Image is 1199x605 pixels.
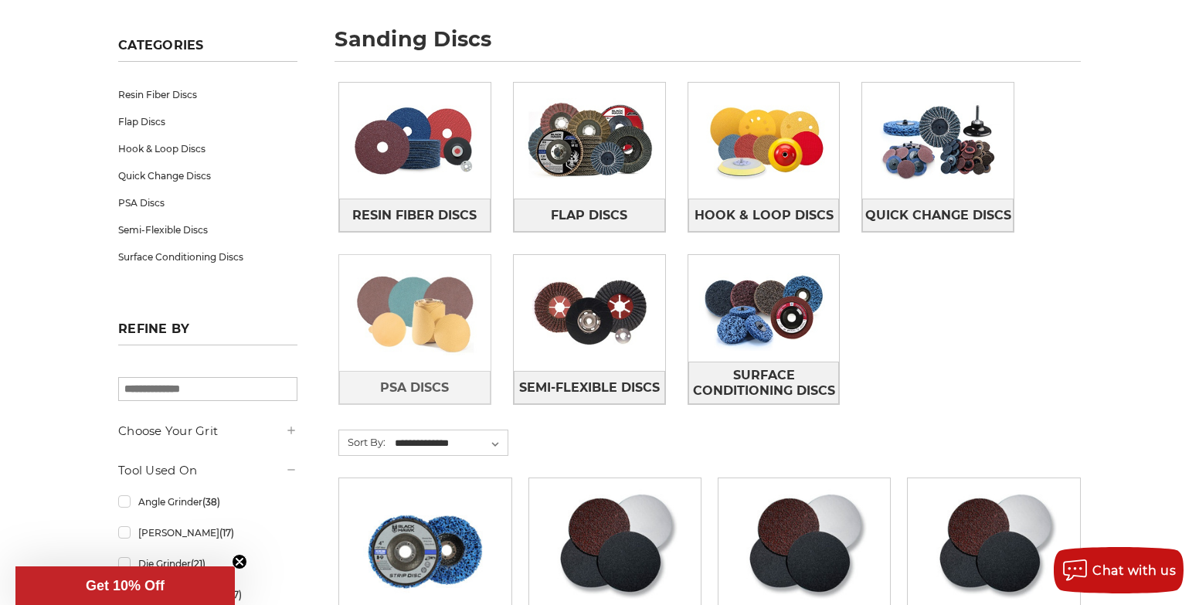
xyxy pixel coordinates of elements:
[335,29,1081,62] h1: sanding discs
[514,371,665,404] a: Semi-Flexible Discs
[219,527,234,539] span: (17)
[1092,563,1176,578] span: Chat with us
[118,321,297,345] h5: Refine by
[118,108,297,135] a: Flap Discs
[118,422,297,440] h5: Choose Your Grit
[862,87,1014,194] img: Quick Change Discs
[86,578,165,593] span: Get 10% Off
[15,566,235,605] div: Get 10% OffClose teaser
[339,87,491,194] img: Resin Fiber Discs
[339,199,491,232] a: Resin Fiber Discs
[118,38,297,62] h5: Categories
[1054,547,1184,593] button: Chat with us
[118,216,297,243] a: Semi-Flexible Discs
[689,362,839,404] span: Surface Conditioning Discs
[695,202,834,229] span: Hook & Loop Discs
[202,496,220,508] span: (38)
[118,135,297,162] a: Hook & Loop Discs
[514,260,665,366] img: Semi-Flexible Discs
[688,87,840,194] img: Hook & Loop Discs
[232,554,247,569] button: Close teaser
[352,202,477,229] span: Resin Fiber Discs
[118,519,297,546] a: [PERSON_NAME]
[191,558,205,569] span: (21)
[392,432,508,455] select: Sort By:
[118,243,297,270] a: Surface Conditioning Discs
[551,202,627,229] span: Flap Discs
[118,189,297,216] a: PSA Discs
[118,488,297,515] a: Angle Grinder
[514,199,665,232] a: Flap Discs
[865,202,1011,229] span: Quick Change Discs
[339,430,386,454] label: Sort By:
[118,162,297,189] a: Quick Change Discs
[514,87,665,194] img: Flap Discs
[688,362,840,404] a: Surface Conditioning Discs
[519,375,660,401] span: Semi-Flexible Discs
[118,550,297,577] a: Die Grinder
[380,375,449,401] span: PSA Discs
[118,81,297,108] a: Resin Fiber Discs
[118,461,297,480] h5: Tool Used On
[688,255,840,362] img: Surface Conditioning Discs
[339,371,491,404] a: PSA Discs
[339,260,491,366] img: PSA Discs
[688,199,840,232] a: Hook & Loop Discs
[862,199,1014,232] a: Quick Change Discs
